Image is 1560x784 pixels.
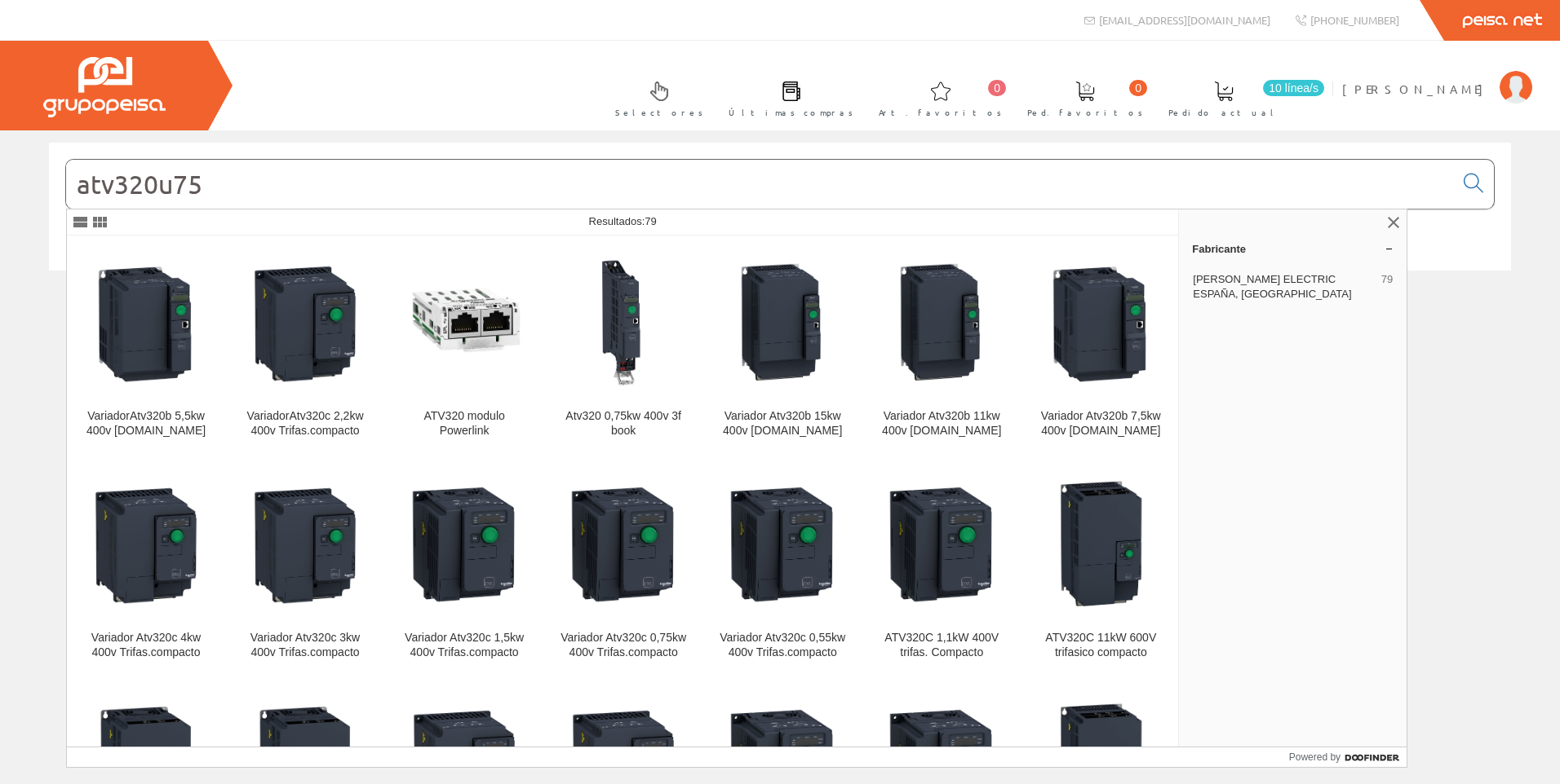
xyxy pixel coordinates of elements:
[544,458,702,679] a: Variador Atv320c 0,75kw 400v Trifas.compacto Variador Atv320c 0,75kw 400v Trifas.compacto
[398,409,530,438] div: ATV320 modulo Powerlink
[557,478,689,610] img: Variador Atv320c 0,75kw 400v Trifas.compacto
[67,458,225,679] a: Variador Atv320c 4kw 400v Trifas.compacto Variador Atv320c 4kw 400v Trifas.compacto
[239,409,371,438] div: VariadorAtv320c 2,2kw 400v Trifas.compacto
[1310,13,1399,27] span: [PHONE_NUMBER]
[1129,80,1147,96] span: 0
[1179,236,1407,262] a: Fabricante
[226,236,384,457] a: VariadorAtv320c 2,2kw 400v Trifas.compacto VariadorAtv320c 2,2kw 400v Trifas.compacto
[66,160,1454,209] input: Buscar...
[875,409,1008,438] div: Variador Atv320b 11kw 400v [DOMAIN_NAME]
[239,257,371,389] img: VariadorAtv320c 2,2kw 400v Trifas.compacto
[80,478,212,610] img: Variador Atv320c 4kw 400v Trifas.compacto
[645,215,656,227] span: 79
[729,104,853,121] span: Últimas compras
[1022,458,1180,679] a: ATV320C 11kW 600V trifasico compacto ATV320C 11kW 600V trifasico compacto
[875,257,1008,389] img: Variador Atv320b 11kw 400v Trifas.book
[398,631,530,660] div: Variador Atv320c 1,5kw 400v Trifas.compacto
[615,104,703,121] span: Selectores
[599,68,711,127] a: Selectores
[1027,104,1143,121] span: Ped. favoritos
[703,236,862,457] a: Variador Atv320b 15kw 400v Trifas.book Variador Atv320b 15kw 400v [DOMAIN_NAME]
[1263,80,1324,96] span: 10 línea/s
[80,257,212,389] img: VariadorAtv320b 5,5kw 400v Trifas.book
[879,104,1002,121] span: Art. favoritos
[239,478,371,610] img: Variador Atv320c 3kw 400v Trifas.compacto
[1035,409,1167,438] div: Variador Atv320b 7,5kw 400v [DOMAIN_NAME]
[1022,236,1180,457] a: Variador Atv320b 7,5kw 400v Trifas.book Variador Atv320b 7,5kw 400v [DOMAIN_NAME]
[557,631,689,660] div: Variador Atv320c 0,75kw 400v Trifas.compacto
[862,458,1021,679] a: ATV320C 1,1kW 400V trifas. Compacto ATV320C 1,1kW 400V trifas. Compacto
[1035,257,1167,389] img: Variador Atv320b 7,5kw 400v Trifas.book
[226,458,384,679] a: Variador Atv320c 3kw 400v Trifas.compacto Variador Atv320c 3kw 400v Trifas.compacto
[1289,750,1341,764] span: Powered by
[716,257,849,389] img: Variador Atv320b 15kw 400v Trifas.book
[1035,478,1167,610] img: ATV320C 11kW 600V trifasico compacto
[1381,272,1393,302] span: 79
[1035,631,1167,660] div: ATV320C 11kW 600V trifasico compacto
[557,409,689,438] div: Atv320 0,75kw 400v 3f book
[1168,104,1279,121] span: Pedido actual
[1152,68,1328,127] a: 10 línea/s Pedido actual
[1099,13,1270,27] span: [EMAIL_ADDRESS][DOMAIN_NAME]
[385,236,543,457] a: ATV320 modulo Powerlink ATV320 modulo Powerlink
[67,236,225,457] a: VariadorAtv320b 5,5kw 400v Trifas.book VariadorAtv320b 5,5kw 400v [DOMAIN_NAME]
[1289,747,1407,767] a: Powered by
[875,478,1008,610] img: ATV320C 1,1kW 400V trifas. Compacto
[43,57,166,117] img: Grupo Peisa
[988,80,1006,96] span: 0
[49,291,1511,305] div: © Grupo Peisa
[557,257,689,389] img: Atv320 0,75kw 400v 3f book
[862,236,1021,457] a: Variador Atv320b 11kw 400v Trifas.book Variador Atv320b 11kw 400v [DOMAIN_NAME]
[1342,81,1491,97] span: [PERSON_NAME]
[589,215,657,227] span: Resultados:
[1342,68,1532,83] a: [PERSON_NAME]
[875,631,1008,660] div: ATV320C 1,1kW 400V trifas. Compacto
[1193,272,1375,302] span: [PERSON_NAME] ELECTRIC ESPAÑA, [GEOGRAPHIC_DATA]
[80,631,212,660] div: Variador Atv320c 4kw 400v Trifas.compacto
[712,68,862,127] a: Últimas compras
[716,478,849,610] img: Variador Atv320c 0,55kw 400v Trifas.compacto
[385,458,543,679] a: Variador Atv320c 1,5kw 400v Trifas.compacto Variador Atv320c 1,5kw 400v Trifas.compacto
[703,458,862,679] a: Variador Atv320c 0,55kw 400v Trifas.compacto Variador Atv320c 0,55kw 400v Trifas.compacto
[80,409,212,438] div: VariadorAtv320b 5,5kw 400v [DOMAIN_NAME]
[716,409,849,438] div: Variador Atv320b 15kw 400v [DOMAIN_NAME]
[398,257,530,389] img: ATV320 modulo Powerlink
[398,478,530,610] img: Variador Atv320c 1,5kw 400v Trifas.compacto
[716,631,849,660] div: Variador Atv320c 0,55kw 400v Trifas.compacto
[544,236,702,457] a: Atv320 0,75kw 400v 3f book Atv320 0,75kw 400v 3f book
[239,631,371,660] div: Variador Atv320c 3kw 400v Trifas.compacto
